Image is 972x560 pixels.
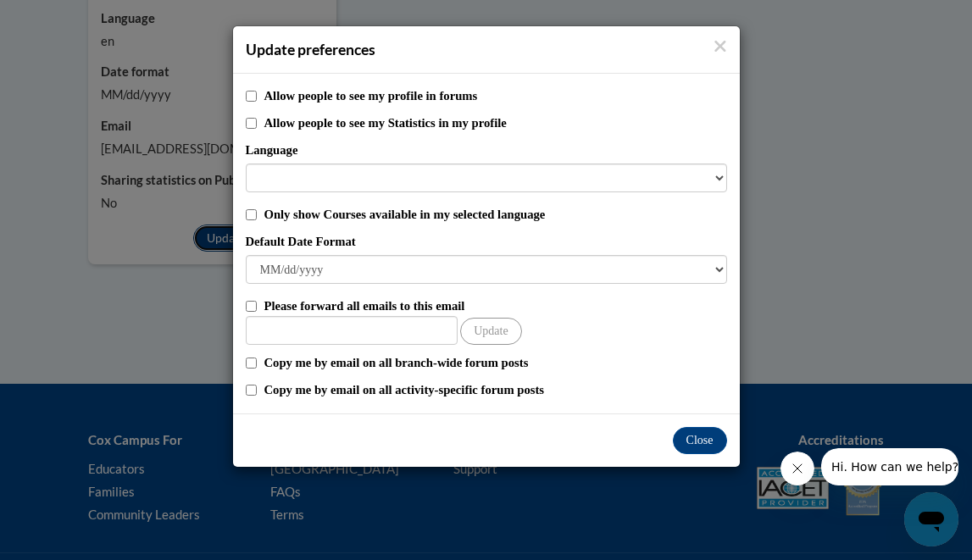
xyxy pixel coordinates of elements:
label: Allow people to see my profile in forums [264,86,727,105]
h4: Update preferences [246,39,727,60]
iframe: Message from company [821,448,958,485]
iframe: Close message [780,452,814,485]
label: Allow people to see my Statistics in my profile [264,114,727,132]
label: Default Date Format [246,232,727,251]
label: Only show Courses available in my selected language [264,205,727,224]
label: Language [246,141,727,159]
